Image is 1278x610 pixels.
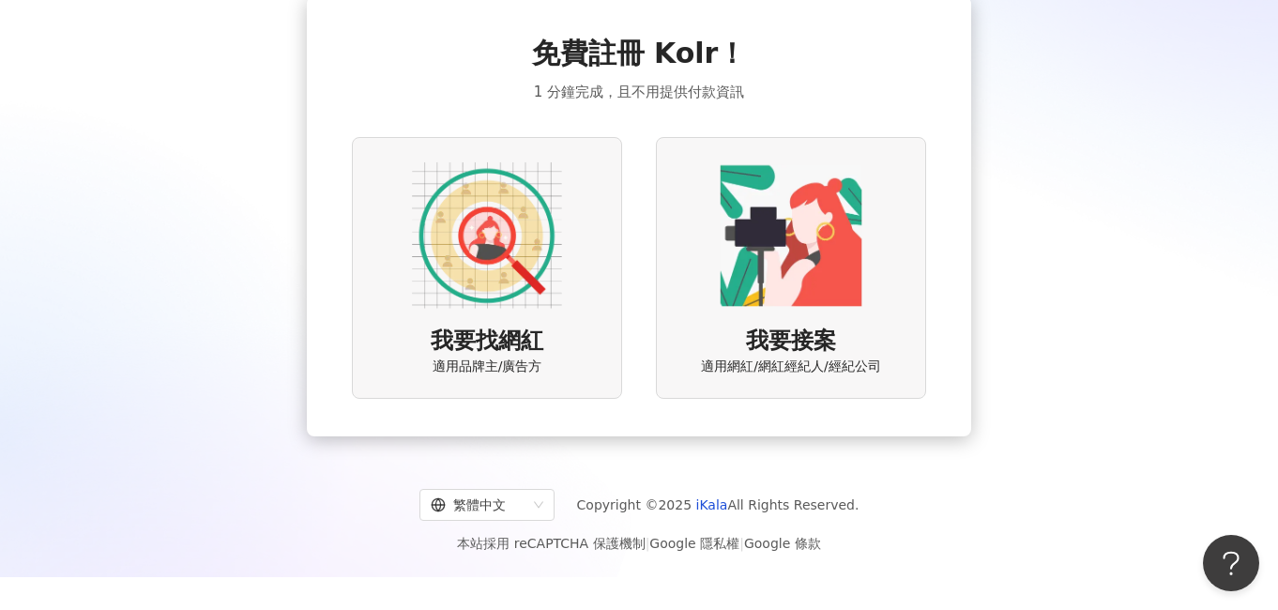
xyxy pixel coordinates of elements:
div: 繁體中文 [431,490,526,520]
span: 免費註冊 Kolr！ [532,34,747,73]
a: Google 條款 [744,536,821,551]
span: | [646,536,650,551]
span: 適用網紅/網紅經紀人/經紀公司 [701,358,880,376]
span: 我要找網紅 [431,326,543,358]
img: AD identity option [412,160,562,311]
span: 1 分鐘完成，且不用提供付款資訊 [534,81,744,103]
span: 本站採用 reCAPTCHA 保護機制 [457,532,820,555]
a: iKala [696,497,728,512]
iframe: Help Scout Beacon - Open [1203,535,1259,591]
span: 我要接案 [746,326,836,358]
span: 適用品牌主/廣告方 [433,358,542,376]
span: Copyright © 2025 All Rights Reserved. [577,494,860,516]
a: Google 隱私權 [649,536,739,551]
img: KOL identity option [716,160,866,311]
span: | [739,536,744,551]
